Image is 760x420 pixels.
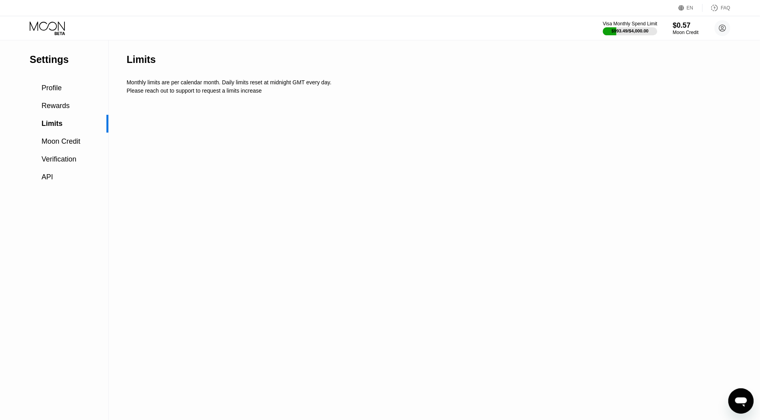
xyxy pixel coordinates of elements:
iframe: Schaltfläche zum Öffnen des Messaging-Fensters [728,388,754,414]
div: Please reach out to support to request a limits increase [127,87,735,94]
div: EN [679,4,703,12]
div: $993.49 / $4,000.00 [612,29,649,33]
span: Rewards [42,102,70,110]
span: Limits [42,120,63,127]
div: Visa Monthly Spend Limit [603,21,658,27]
div: Settings [30,54,108,65]
div: Visa Monthly Spend Limit$993.49/$4,000.00 [603,21,657,35]
div: FAQ [721,5,730,11]
div: EN [687,5,694,11]
span: API [42,173,53,181]
span: Profile [42,84,62,92]
div: $0.57 [673,21,699,30]
div: $0.57Moon Credit [673,21,699,35]
div: Monthly limits are per calendar month. Daily limits reset at midnight GMT every day. [127,79,735,86]
div: Limits [127,54,156,65]
span: Verification [42,155,76,163]
div: FAQ [703,4,730,12]
span: Moon Credit [42,137,80,145]
div: Moon Credit [673,30,699,35]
